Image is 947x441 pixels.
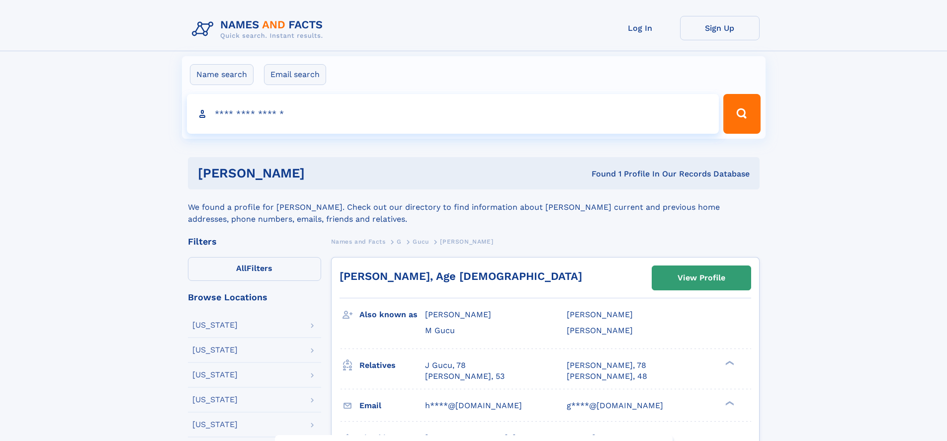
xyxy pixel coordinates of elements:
[723,400,735,406] div: ❯
[397,235,402,248] a: G
[192,421,238,429] div: [US_STATE]
[567,326,633,335] span: [PERSON_NAME]
[192,371,238,379] div: [US_STATE]
[601,16,680,40] a: Log In
[188,16,331,43] img: Logo Names and Facts
[425,326,455,335] span: M Gucu
[652,266,751,290] a: View Profile
[359,397,425,414] h3: Email
[448,169,750,179] div: Found 1 Profile In Our Records Database
[192,321,238,329] div: [US_STATE]
[425,310,491,319] span: [PERSON_NAME]
[188,237,321,246] div: Filters
[397,238,402,245] span: G
[425,371,505,382] a: [PERSON_NAME], 53
[359,357,425,374] h3: Relatives
[198,167,448,179] h1: [PERSON_NAME]
[723,94,760,134] button: Search Button
[413,235,429,248] a: Gucu
[192,346,238,354] div: [US_STATE]
[680,16,760,40] a: Sign Up
[188,293,321,302] div: Browse Locations
[723,359,735,366] div: ❯
[188,189,760,225] div: We found a profile for [PERSON_NAME]. Check out our directory to find information about [PERSON_N...
[413,238,429,245] span: Gucu
[567,360,646,371] a: [PERSON_NAME], 78
[331,235,386,248] a: Names and Facts
[190,64,254,85] label: Name search
[340,270,582,282] a: [PERSON_NAME], Age [DEMOGRAPHIC_DATA]
[567,310,633,319] span: [PERSON_NAME]
[440,238,493,245] span: [PERSON_NAME]
[187,94,719,134] input: search input
[567,371,647,382] a: [PERSON_NAME], 48
[236,264,247,273] span: All
[192,396,238,404] div: [US_STATE]
[359,306,425,323] h3: Also known as
[188,257,321,281] label: Filters
[425,360,466,371] a: J Gucu, 78
[264,64,326,85] label: Email search
[678,266,725,289] div: View Profile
